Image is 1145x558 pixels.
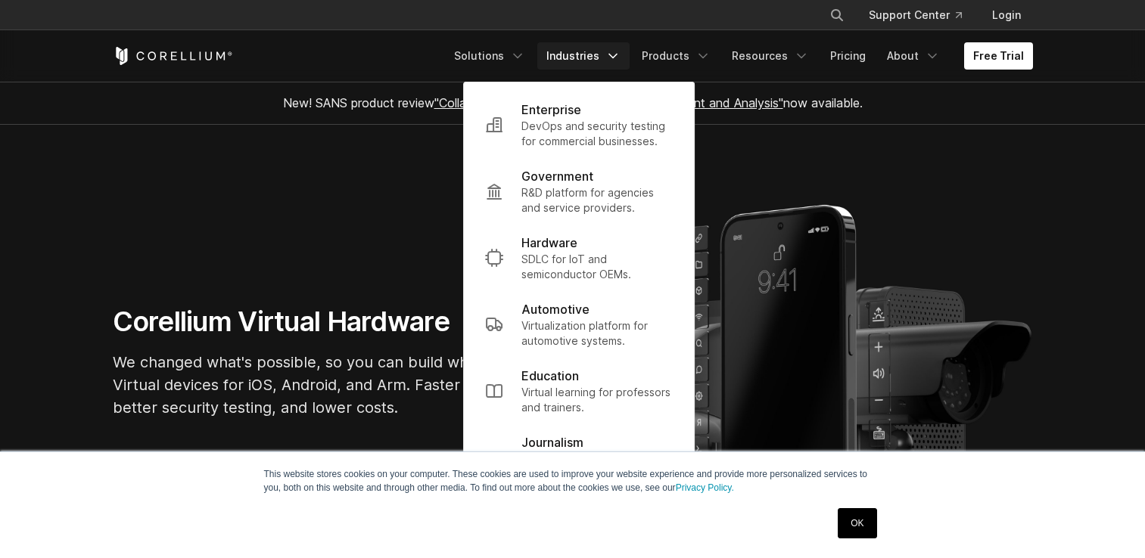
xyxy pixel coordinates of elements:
[521,119,673,149] p: DevOps and security testing for commercial businesses.
[473,91,685,158] a: Enterprise DevOps and security testing for commercial businesses.
[473,158,685,225] a: Government R&D platform for agencies and service providers.
[521,300,590,318] p: Automotive
[811,2,1033,29] div: Navigation Menu
[723,42,818,70] a: Resources
[521,234,577,252] p: Hardware
[283,95,863,110] span: New! SANS product review now available.
[878,42,949,70] a: About
[521,252,673,282] p: SDLC for IoT and semiconductor OEMs.
[537,42,630,70] a: Industries
[857,2,974,29] a: Support Center
[521,318,673,349] p: Virtualization platform for automotive systems.
[113,351,567,419] p: We changed what's possible, so you can build what's next. Virtual devices for iOS, Android, and A...
[113,305,567,339] h1: Corellium Virtual Hardware
[473,424,685,491] a: Journalism Secure solutions for media and community leaders.
[473,291,685,358] a: Automotive Virtualization platform for automotive systems.
[473,225,685,291] a: Hardware SDLC for IoT and semiconductor OEMs.
[445,42,534,70] a: Solutions
[980,2,1033,29] a: Login
[676,482,734,493] a: Privacy Policy.
[521,385,673,415] p: Virtual learning for professors and trainers.
[434,95,783,110] a: "Collaborative Mobile App Security Development and Analysis"
[633,42,720,70] a: Products
[838,508,876,538] a: OK
[521,367,579,385] p: Education
[964,42,1033,70] a: Free Trial
[473,358,685,424] a: Education Virtual learning for professors and trainers.
[521,185,673,215] p: R&D platform for agencies and service providers.
[113,47,233,65] a: Corellium Home
[823,2,851,29] button: Search
[521,167,593,185] p: Government
[821,42,875,70] a: Pricing
[521,101,581,119] p: Enterprise
[445,42,1033,70] div: Navigation Menu
[264,467,882,494] p: This website stores cookies on your computer. These cookies are used to improve your website expe...
[521,433,583,451] p: Journalism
